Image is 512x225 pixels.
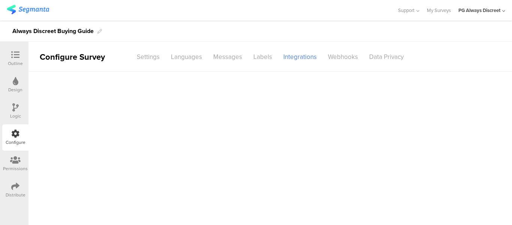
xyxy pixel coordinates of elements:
[7,5,49,14] img: segmanta logo
[12,25,94,37] div: Always Discreet Buying Guide
[8,86,22,93] div: Design
[165,50,208,63] div: Languages
[6,192,25,198] div: Distribute
[208,50,248,63] div: Messages
[278,50,322,63] div: Integrations
[3,165,28,172] div: Permissions
[131,50,165,63] div: Settings
[322,50,364,63] div: Webhooks
[28,51,115,63] div: Configure Survey
[8,60,23,67] div: Outline
[398,7,415,14] span: Support
[248,50,278,63] div: Labels
[10,113,21,119] div: Logic
[458,7,500,14] div: PG Always Discreet
[6,139,25,146] div: Configure
[364,50,409,63] div: Data Privacy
